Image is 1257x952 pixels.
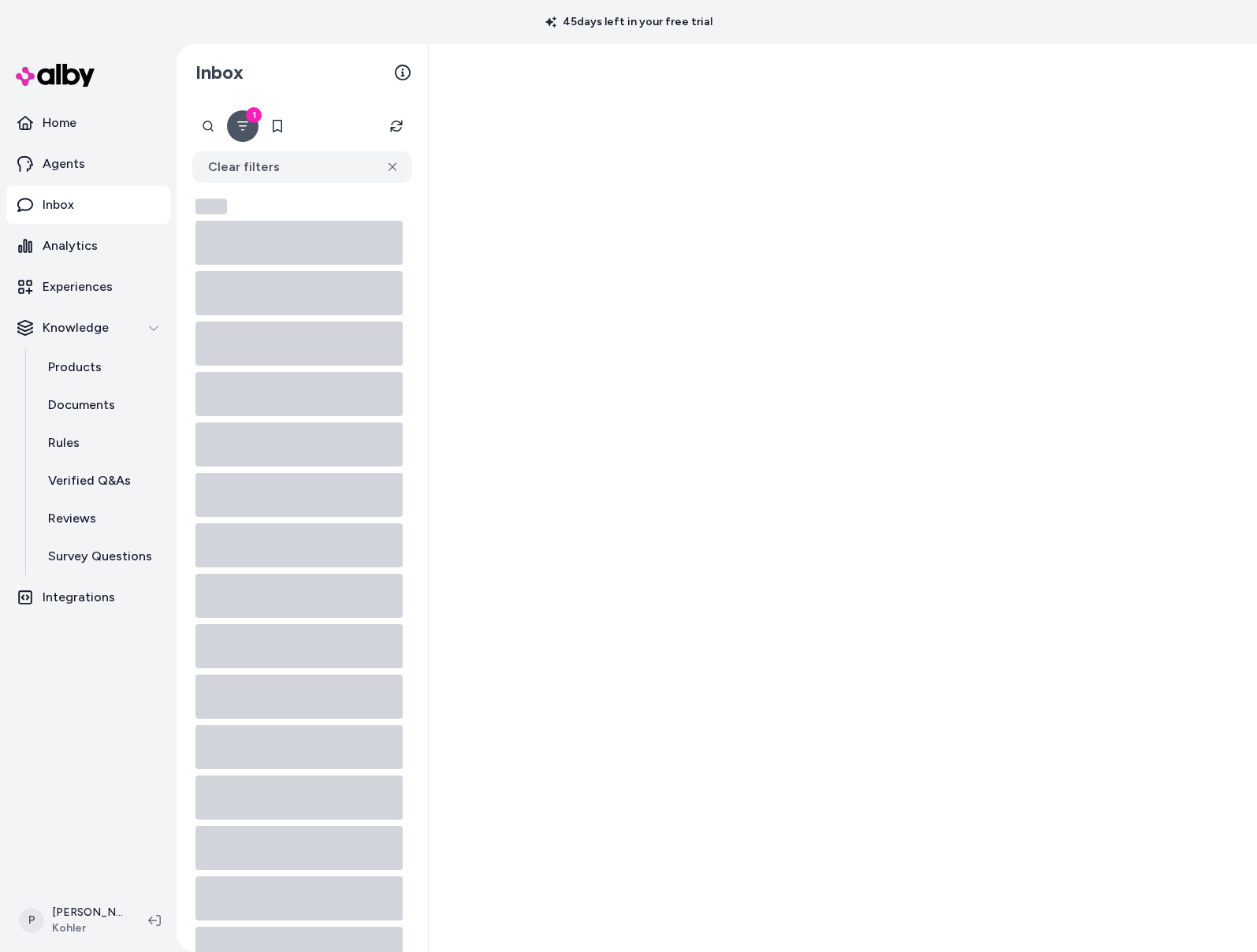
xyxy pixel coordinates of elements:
p: 45 days left in your free trial [536,14,722,30]
a: Analytics [6,227,170,265]
button: P[PERSON_NAME]Kohler [9,895,136,946]
p: Integrations [43,588,115,607]
p: Experiences [43,277,113,296]
a: Experiences [6,268,170,306]
a: Verified Q&As [32,462,170,500]
span: Kohler [52,920,123,936]
a: Products [32,348,170,386]
a: Inbox [6,186,170,224]
a: Reviews [32,500,170,537]
p: Home [43,113,76,132]
button: Clear filters [192,151,412,183]
button: Refresh [381,110,412,142]
a: Home [6,104,170,142]
a: Survey Questions [32,537,170,575]
button: Filter [227,110,258,142]
button: Knowledge [6,309,170,347]
a: Rules [32,424,170,462]
a: Documents [32,386,170,424]
p: Knowledge [43,318,109,337]
p: Rules [48,433,80,452]
span: P [19,908,44,933]
p: Reviews [48,509,96,528]
p: Analytics [43,236,98,255]
p: Agents [43,154,85,173]
a: Agents [6,145,170,183]
p: Documents [48,396,115,415]
div: 1 [246,107,262,123]
p: Verified Q&As [48,471,131,490]
a: Integrations [6,578,170,616]
p: [PERSON_NAME] [52,905,123,920]
img: alby Logo [16,64,95,87]
p: Survey Questions [48,547,152,566]
p: Products [48,358,102,377]
h2: Inbox [195,61,244,84]
p: Inbox [43,195,74,214]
